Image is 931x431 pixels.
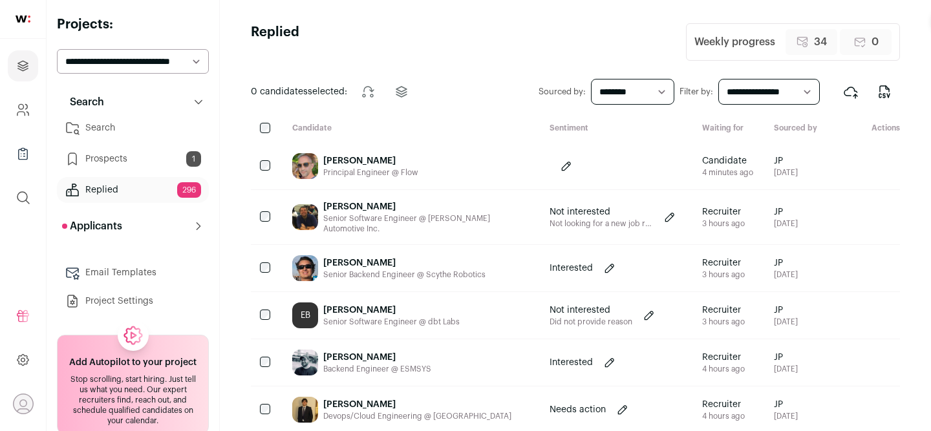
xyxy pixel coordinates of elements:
div: [PERSON_NAME] [323,154,418,167]
p: Not interested [550,304,632,317]
span: [DATE] [774,364,798,374]
span: Recruiter [702,205,745,218]
div: Principal Engineer @ Flow [323,167,418,178]
div: 3 hours ago [702,218,745,229]
div: Backend Engineer @ ESMSYS [323,364,431,374]
label: Filter by: [680,87,713,97]
p: Not interested [550,205,653,218]
span: Recruiter [702,304,745,317]
a: Search [57,115,209,141]
a: Replied296 [57,177,209,203]
span: JP [774,205,798,218]
div: 3 hours ago [702,269,745,280]
div: 3 hours ago [702,317,745,327]
div: [PERSON_NAME] [323,351,431,364]
div: Candidate [282,123,539,135]
button: Search [57,89,209,115]
button: Applicants [57,213,209,239]
a: Company and ATS Settings [8,94,38,125]
h2: Projects: [57,16,209,34]
div: Devops/Cloud Engineering @ [GEOGRAPHIC_DATA] [323,411,511,421]
button: Export to ATS [835,76,866,107]
p: Search [62,94,104,110]
div: Actions [828,123,900,135]
a: Email Templates [57,260,209,286]
span: JP [774,304,798,317]
span: 1 [186,151,201,167]
span: JP [774,351,798,364]
p: Needs action [550,403,606,416]
button: Export to CSV [869,76,900,107]
div: [PERSON_NAME] [323,200,529,213]
div: Waiting for [692,123,764,135]
div: [PERSON_NAME] [323,257,486,269]
div: Weekly progress [694,34,775,50]
img: 63f01f6b260ce7a7e2c9396a7a20fb3c8734f9ed888c4499c979aa857062e3a0 [292,350,318,375]
span: Recruiter [702,257,745,269]
span: [DATE] [774,317,798,327]
a: Company Lists [8,138,38,169]
img: c1598d59d4151bfc09f07a9cf424ce8f0a25972d1df40b5c8396166754c8945b.jpg [292,397,318,423]
img: 0b7b36c7e78374ea84af4f16fcc68cb22c27fc70786c78b3d7933026fe152381 [292,255,318,281]
div: Sentiment [539,123,692,135]
p: Interested [550,262,593,275]
span: Recruiter [702,398,745,411]
p: Not looking for a new job right now [550,218,653,229]
a: Prospects1 [57,146,209,172]
div: [PERSON_NAME] [323,304,460,317]
div: 4 hours ago [702,411,745,421]
span: 0 [872,34,879,50]
span: Recruiter [702,351,745,364]
h1: Replied [251,23,299,61]
span: [DATE] [774,218,798,229]
p: Interested [550,356,593,369]
label: Sourced by: [539,87,586,97]
span: 0 candidates [251,87,308,96]
img: a825d4a8868822bd2b73c9be285981fab587d99e1f92583d1b5f03faabea55cf [292,153,318,179]
span: 34 [814,34,827,50]
span: 296 [177,182,201,198]
div: Senior Backend Engineer @ Scythe Robotics [323,269,486,280]
p: Did not provide reason [550,317,632,327]
div: EB [292,302,318,328]
a: Projects [8,50,38,81]
img: wellfound-shorthand-0d5821cbd27db2630d0214b213865d53afaa358527fdda9d0ea32b1df1b89c2c.svg [16,16,30,23]
span: selected: [251,85,347,98]
span: [DATE] [774,167,798,178]
span: JP [774,398,798,411]
span: JP [774,154,798,167]
div: Senior Software Engineer @ [PERSON_NAME] Automotive Inc. [323,213,529,234]
button: Open dropdown [13,394,34,414]
h2: Add Autopilot to your project [69,356,197,369]
div: 4 minutes ago [702,167,753,178]
img: 65e046996e8aeb8c6b26b3adc943aab18152dbbe53477bc9f517a27c170769bf [292,204,318,230]
p: Applicants [62,218,122,234]
div: [PERSON_NAME] [323,398,511,411]
div: Senior Software Engineer @ dbt Labs [323,317,460,327]
span: [DATE] [774,411,798,421]
div: Stop scrolling, start hiring. Just tell us what you need. Our expert recruiters find, reach out, ... [65,374,200,426]
div: 4 hours ago [702,364,745,374]
span: JP [774,257,798,269]
span: Candidate [702,154,753,167]
div: Sourced by [764,123,828,135]
span: [DATE] [774,269,798,280]
a: Project Settings [57,288,209,314]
